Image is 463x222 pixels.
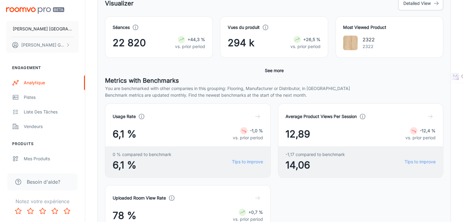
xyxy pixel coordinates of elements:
[113,113,136,120] h4: Usage Rate
[343,24,436,31] h4: Most Viewed Product
[262,65,286,76] button: See more
[113,158,171,172] span: 6,1 %
[6,7,64,14] img: Roomvo PRO Beta
[5,198,80,205] p: Notez votre expérience
[290,43,321,50] p: vs. prior period
[24,155,79,162] div: Mes produits
[113,127,136,141] span: 6,1 %
[343,36,358,50] img: 2322
[113,195,166,201] h4: Uploaded Room View Rate
[250,128,263,133] strong: -1,0 %
[363,43,375,50] p: 2322
[420,128,436,133] strong: -12,4 %
[12,205,24,217] button: Rate 1 star
[405,158,436,165] a: Tips to improve
[303,37,321,42] strong: +26,5 %
[188,37,205,42] strong: +44,3 %
[228,36,254,50] span: 294 k
[27,178,60,186] span: Besoin d'aide?
[286,151,345,158] span: -1,17 compared to benchmark
[6,37,79,53] button: [PERSON_NAME] Gosselin
[228,24,260,31] h4: Vues du produit
[286,113,357,120] h4: Average Product Views Per Session
[363,36,375,43] p: 2322
[13,26,72,32] p: [PERSON_NAME] [GEOGRAPHIC_DATA]
[37,205,49,217] button: Rate 3 star
[6,21,79,37] button: [PERSON_NAME] [GEOGRAPHIC_DATA]
[105,85,443,92] p: You are benchmarked with other companies in this grouping: Flooring, Manufacturer or Distributor,...
[61,205,73,217] button: Rate 5 star
[113,24,130,31] h4: Séances
[286,127,310,141] span: 12,89
[105,76,443,85] h5: Metrics with Benchmarks
[233,134,263,141] p: vs. prior period
[405,134,436,141] p: vs. prior period
[248,210,263,215] strong: +0,7 %
[49,205,61,217] button: Rate 4 star
[24,94,79,101] div: pistes
[24,123,79,130] div: Vendeurs
[24,109,79,115] div: Liste des tâches
[105,92,443,99] p: Benchmark metrics are updated monthly. Find the newest benchmarks at the start of the next month.
[232,158,263,165] a: Tips to improve
[113,36,146,50] span: 22 820
[175,43,205,50] p: vs. prior period
[113,151,171,158] span: 0 % compared to benchmark
[21,42,64,48] p: [PERSON_NAME] Gosselin
[286,158,345,172] span: 14,06
[24,205,37,217] button: Rate 2 star
[24,79,79,86] div: Analytique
